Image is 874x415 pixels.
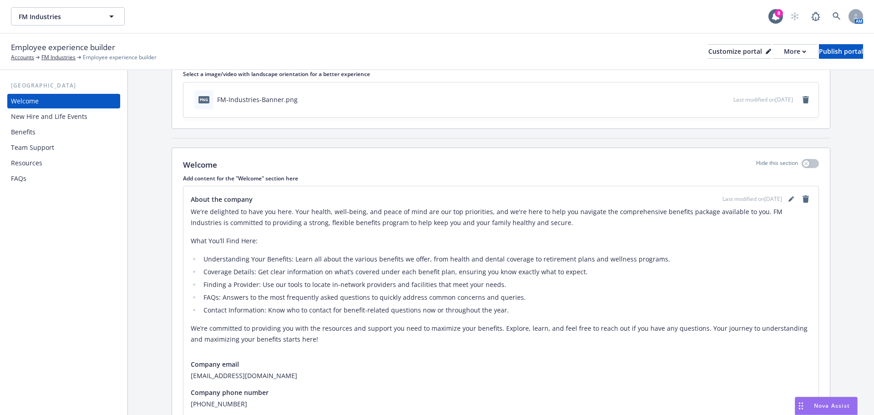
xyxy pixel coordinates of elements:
[722,195,782,203] span: Last modified on [DATE]
[795,397,807,415] div: Drag to move
[191,195,253,204] span: About the company
[786,194,797,205] a: editPencil
[11,7,125,26] button: FM Industries
[191,399,811,409] span: [PHONE_NUMBER]
[800,194,811,205] a: remove
[11,53,34,61] a: Accounts
[707,95,714,104] button: download file
[7,109,120,124] a: New Hire and Life Events
[201,292,811,303] li: FAQs: Answers to the most frequently asked questions to quickly address common concerns and queries.
[201,266,811,277] li: Coverage Details: Get clear information on what’s covered under each benefit plan, ensuring you k...
[784,45,806,58] div: More
[7,156,120,170] a: Resources
[7,140,120,155] a: Team Support
[814,402,850,410] span: Nova Assist
[198,96,209,103] span: png
[191,206,811,228] p: We're delighted to have you here. Your health, well-being, and peace of mind are our top prioriti...
[11,41,115,53] span: Employee experience builder
[201,305,811,316] li: Contact Information: Know who to contact for benefit-related questions now or throughout the year.
[11,109,87,124] div: New Hire and Life Events
[201,254,811,265] li: Understanding Your Benefits: Learn all about the various benefits we offer, from health and denta...
[19,12,97,21] span: FM Industries
[775,9,783,17] div: 8
[83,53,157,61] span: Employee experience builder
[7,171,120,186] a: FAQs
[7,81,120,90] div: [GEOGRAPHIC_DATA]
[11,94,39,108] div: Welcome
[722,95,730,104] button: preview file
[733,96,793,103] span: Last modified on [DATE]
[708,45,771,58] div: Customize portal
[786,7,804,26] a: Start snowing
[191,371,811,380] span: [EMAIL_ADDRESS][DOMAIN_NAME]
[7,125,120,139] a: Benefits
[819,45,863,58] div: Publish portal
[217,95,298,104] div: FM-Industries-Banner.png
[800,94,811,105] a: remove
[191,359,239,369] span: Company email
[191,388,269,397] span: Company phone number
[11,171,26,186] div: FAQs
[7,94,120,108] a: Welcome
[807,7,825,26] a: Report a Bug
[191,323,811,345] p: We’re committed to providing you with the resources and support you need to maximize your benefit...
[773,44,817,59] button: More
[756,159,798,171] p: Hide this section
[11,140,54,155] div: Team Support
[828,7,846,26] a: Search
[183,159,217,171] p: Welcome
[183,174,819,182] p: Add content for the "Welcome" section here
[795,397,858,415] button: Nova Assist
[201,279,811,290] li: Finding a Provider: Use our tools to locate in-network providers and facilities that meet your ne...
[11,125,36,139] div: Benefits
[191,236,811,246] p: What You’ll Find Here:
[41,53,76,61] a: FM Industries
[183,70,819,78] p: Select a image/video with landscape orientation for a better experience
[819,44,863,59] button: Publish portal
[11,156,42,170] div: Resources
[708,44,771,59] button: Customize portal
